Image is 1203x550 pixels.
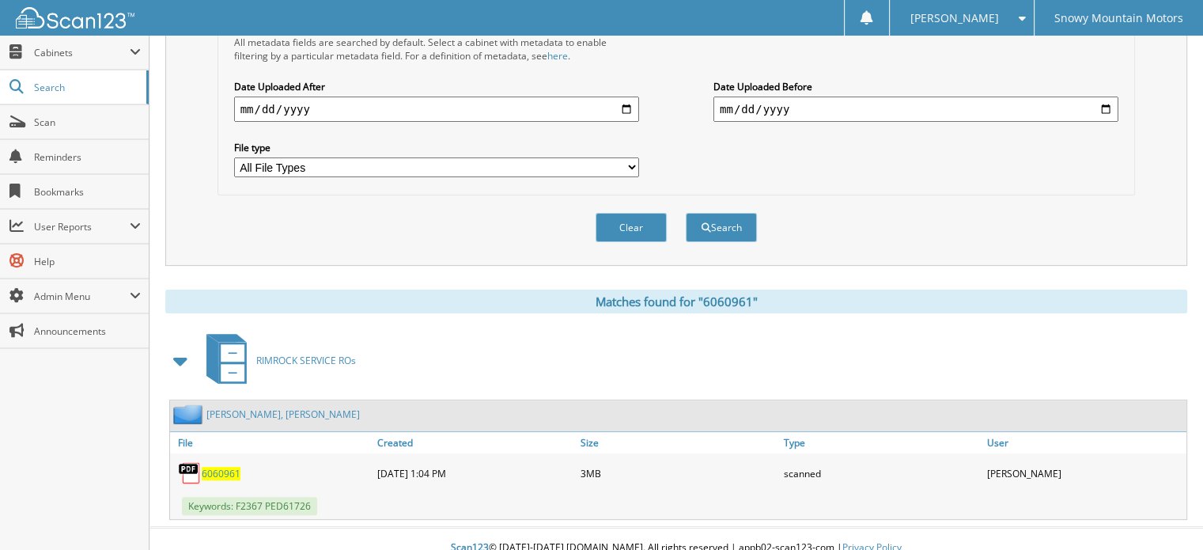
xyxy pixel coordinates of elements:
span: Scan [34,116,141,129]
span: User Reports [34,220,130,233]
a: here [547,49,568,63]
a: RIMROCK SERVICE ROs [197,329,356,392]
div: All metadata fields are searched by default. Select a cabinet with metadata to enable filtering b... [234,36,639,63]
label: Date Uploaded After [234,80,639,93]
span: Snowy Mountain Motors [1054,13,1183,23]
button: Search [686,213,757,242]
a: [PERSON_NAME], [PERSON_NAME] [206,408,360,421]
a: Type [780,432,983,453]
div: Matches found for "6060961" [165,290,1187,313]
label: Date Uploaded Before [713,80,1118,93]
span: Reminders [34,150,141,164]
a: User [983,432,1186,453]
img: scan123-logo-white.svg [16,7,134,28]
span: Keywords: F2367 PED61726 [182,497,317,515]
span: Cabinets [34,46,130,59]
span: RIMROCK SERVICE ROs [256,354,356,367]
button: Clear [596,213,667,242]
span: Bookmarks [34,185,141,199]
div: 3MB [577,457,780,489]
a: Created [373,432,577,453]
label: File type [234,141,639,154]
div: scanned [780,457,983,489]
a: Size [577,432,780,453]
span: Admin Menu [34,290,130,303]
a: 6060961 [202,467,240,480]
div: [PERSON_NAME] [983,457,1186,489]
span: Help [34,255,141,268]
span: Announcements [34,324,141,338]
span: Search [34,81,138,94]
span: [PERSON_NAME] [910,13,998,23]
img: folder2.png [173,404,206,424]
img: PDF.png [178,461,202,485]
a: File [170,432,373,453]
div: [DATE] 1:04 PM [373,457,577,489]
input: start [234,97,639,122]
input: end [713,97,1118,122]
